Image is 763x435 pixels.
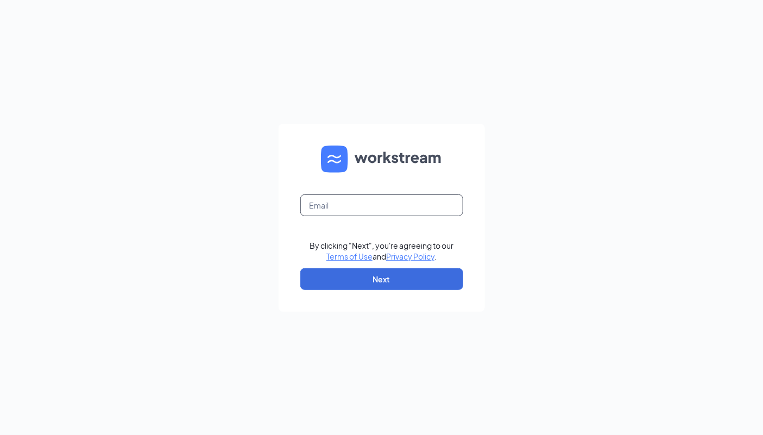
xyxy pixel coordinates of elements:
div: By clicking "Next", you're agreeing to our and . [310,240,453,262]
button: Next [300,268,463,290]
input: Email [300,194,463,216]
a: Privacy Policy [386,251,434,261]
img: WS logo and Workstream text [321,146,443,173]
a: Terms of Use [326,251,373,261]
